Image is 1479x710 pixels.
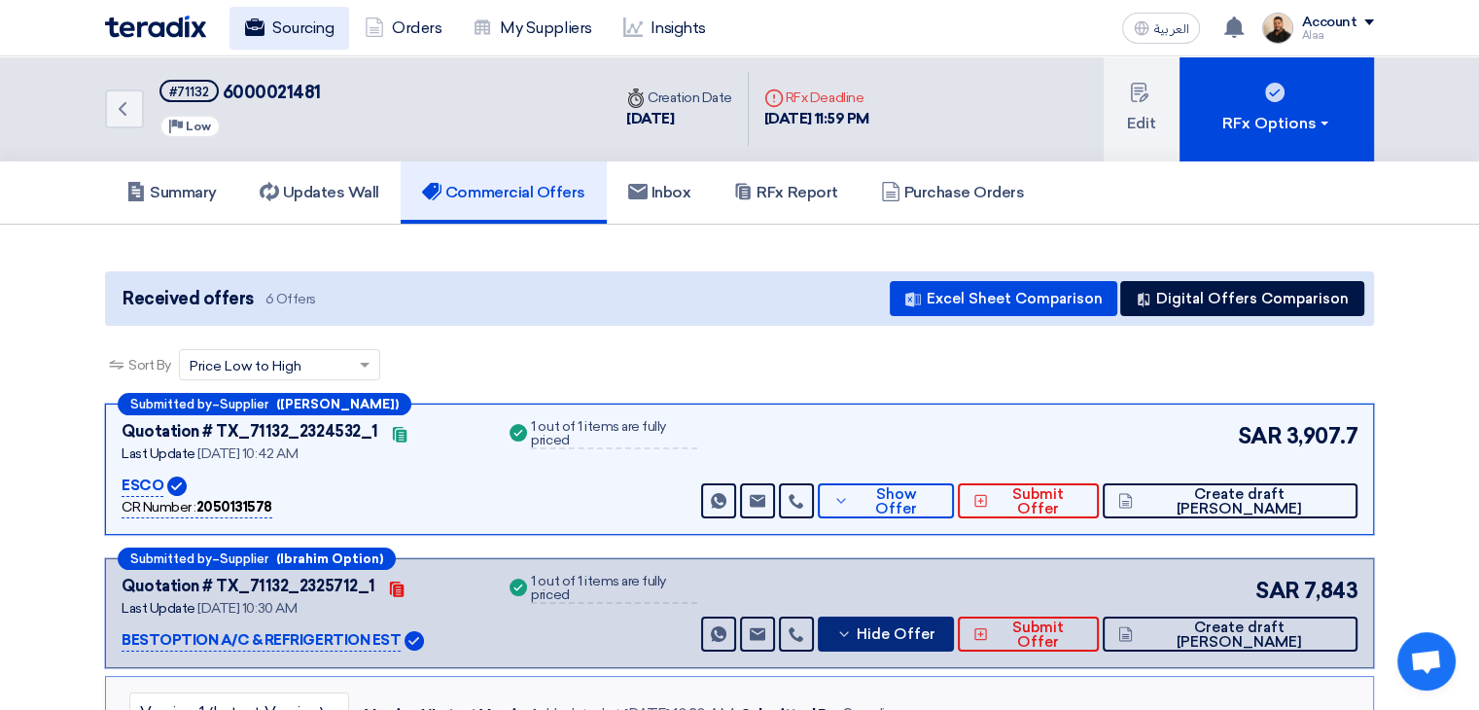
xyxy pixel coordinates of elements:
[764,108,869,130] div: [DATE] 11:59 PM
[626,108,732,130] div: [DATE]
[223,82,321,103] span: 6000021481
[993,487,1083,516] span: Submit Offer
[1303,575,1357,607] span: 7,843
[712,161,859,224] a: RFx Report
[1238,420,1283,452] span: SAR
[1222,112,1332,135] div: RFx Options
[122,497,272,518] div: CR Number :
[159,80,321,104] h5: 6000021481
[881,183,1025,202] h5: Purchase Orders
[628,183,691,202] h5: Inbox
[860,161,1046,224] a: Purchase Orders
[531,575,696,604] div: 1 out of 1 items are fully priced
[276,398,399,410] b: ([PERSON_NAME])
[130,552,212,565] span: Submitted by
[122,475,163,498] p: ESCO
[229,7,349,50] a: Sourcing
[265,290,316,308] span: 6 Offers
[196,499,272,515] b: 2050131578
[276,552,383,565] b: (Ibrahim Option)
[857,627,935,642] span: Hide Offer
[126,183,217,202] h5: Summary
[122,445,195,462] span: Last Update
[220,552,268,565] span: Supplier
[260,183,379,202] h5: Updates Wall
[122,600,195,617] span: Last Update
[1120,281,1364,316] button: Digital Offers Comparison
[1262,13,1293,44] img: MAA_1717931611039.JPG
[422,183,585,202] h5: Commercial Offers
[818,617,954,652] button: Hide Offer
[1153,22,1188,36] span: العربية
[1138,621,1342,650] span: Create draft [PERSON_NAME]
[1104,56,1180,161] button: Edit
[1103,483,1357,518] button: Create draft [PERSON_NAME]
[1138,487,1342,516] span: Create draft [PERSON_NAME]
[818,483,954,518] button: Show Offer
[764,88,869,108] div: RFx Deadline
[958,617,1099,652] button: Submit Offer
[1103,617,1357,652] button: Create draft [PERSON_NAME]
[169,86,209,98] div: #71132
[607,161,713,224] a: Inbox
[122,575,375,598] div: Quotation # TX_71132_2325712_1
[1301,15,1356,31] div: Account
[123,286,254,312] span: Received offers
[186,120,211,133] span: Low
[626,88,732,108] div: Creation Date
[238,161,401,224] a: Updates Wall
[128,355,171,375] span: Sort By
[733,183,837,202] h5: RFx Report
[197,600,297,617] span: [DATE] 10:30 AM
[105,161,238,224] a: Summary
[1285,420,1357,452] span: 3,907.7
[854,487,938,516] span: Show Offer
[531,420,696,449] div: 1 out of 1 items are fully priced
[1255,575,1300,607] span: SAR
[349,7,457,50] a: Orders
[457,7,607,50] a: My Suppliers
[1180,56,1374,161] button: RFx Options
[1397,632,1456,691] a: Open chat
[401,161,607,224] a: Commercial Offers
[958,483,1099,518] button: Submit Offer
[118,393,411,415] div: –
[1301,30,1374,41] div: Alaa
[197,445,298,462] span: [DATE] 10:42 AM
[105,16,206,38] img: Teradix logo
[608,7,722,50] a: Insights
[405,631,424,651] img: Verified Account
[220,398,268,410] span: Supplier
[122,629,401,653] p: BESTOPTION A/C & REFRIGERTION EST
[167,477,187,496] img: Verified Account
[118,548,396,570] div: –
[1122,13,1200,44] button: العربية
[890,281,1117,316] button: Excel Sheet Comparison
[122,420,378,444] div: Quotation # TX_71132_2324532_1
[993,621,1083,650] span: Submit Offer
[130,398,212,410] span: Submitted by
[190,356,301,376] span: Price Low to High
